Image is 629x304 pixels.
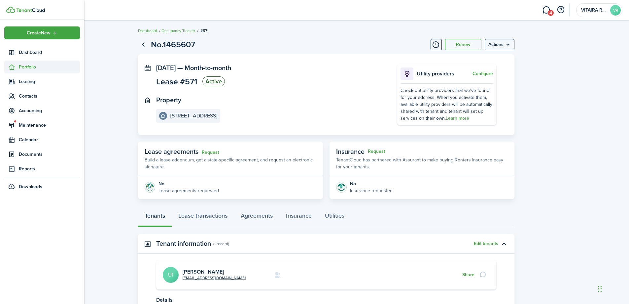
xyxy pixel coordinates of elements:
[19,49,80,56] span: Dashboard
[145,182,155,193] img: Agreement e-sign
[19,183,42,190] span: Downloads
[4,46,80,59] a: Dashboard
[350,180,393,187] div: No
[401,87,493,122] div: Check out utility providers that we've found for your address. When you activate them, available ...
[548,10,554,16] span: 4
[445,39,481,50] button: Renew
[19,93,80,100] span: Contacts
[472,71,493,76] button: Configure
[417,70,471,78] p: Utility providers
[138,28,157,34] a: Dashboard
[158,187,219,194] p: Lease agreements requested
[16,8,45,12] img: TenantCloud
[183,268,224,276] a: [PERSON_NAME]
[485,39,514,50] button: Open menu
[19,107,80,114] span: Accounting
[156,240,211,247] panel-main-title: Tenant information
[213,241,229,247] panel-main-subtitle: (1 record)
[279,207,318,227] a: Insurance
[6,7,15,13] img: TenantCloud
[156,296,496,304] p: Details
[183,275,246,281] a: [EMAIL_ADDRESS][DOMAIN_NAME]
[446,115,469,122] a: Learn more
[19,122,80,129] span: Maintenance
[156,63,176,73] span: [DATE]
[234,207,279,227] a: Agreements
[172,207,234,227] a: Lease transactions
[200,28,209,34] span: #571
[156,77,197,86] span: Lease #571
[163,267,179,283] avatar-text: UI
[19,78,80,85] span: Leasing
[610,5,621,16] avatar-text: VR
[368,149,385,154] button: Request
[431,39,442,50] button: Timeline
[598,279,602,299] div: Drag
[555,4,566,16] button: Open resource center
[151,38,195,51] h1: No.1465607
[462,272,474,278] button: Share
[336,147,365,156] span: Insurance
[4,26,80,39] button: Open menu
[19,136,80,143] span: Calendar
[202,76,225,86] status: Active
[540,2,552,19] a: Messaging
[474,241,498,246] button: Edit tenants
[161,28,195,34] a: Occupancy Tracker
[350,187,393,194] p: Insurance requested
[138,39,149,50] a: Go back
[581,8,608,13] span: VITAIRA Rental Group, LLC.
[336,182,347,193] img: Insurance protection
[318,207,351,227] a: Utilities
[202,150,219,155] a: Request
[145,147,198,156] span: Lease agreements
[158,180,219,187] div: No
[185,63,231,73] span: Month-to-month
[19,151,80,158] span: Documents
[156,96,181,104] panel-main-title: Property
[19,165,80,172] span: Reports
[336,156,508,170] p: TenantCloud has partnered with Assurant to make buying Renters Insurance easy for your tenants.
[485,39,514,50] menu-btn: Actions
[27,31,51,35] span: Create New
[177,63,183,73] span: —
[170,113,217,119] e-details-info-title: [STREET_ADDRESS]
[498,238,509,249] button: Toggle accordion
[145,156,316,170] p: Build a lease addendum, get a state-specific agreement, and request an electronic signature.
[4,162,80,175] a: Reports
[19,64,80,70] span: Portfolio
[519,233,629,304] iframe: Chat Widget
